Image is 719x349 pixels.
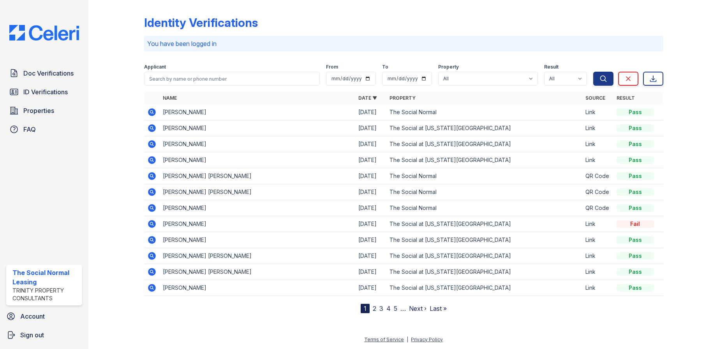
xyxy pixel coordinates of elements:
div: Pass [617,108,654,116]
td: Link [582,120,613,136]
div: Pass [617,188,654,196]
td: QR Code [582,184,613,200]
td: [PERSON_NAME] [160,280,356,296]
a: 2 [373,305,376,312]
td: The Social at [US_STATE][GEOGRAPHIC_DATA] [386,280,582,296]
a: Next › [409,305,426,312]
td: QR Code [582,168,613,184]
td: [DATE] [355,216,386,232]
p: You have been logged in [147,39,660,48]
div: Fail [617,220,654,228]
span: FAQ [23,125,36,134]
label: Property [438,64,459,70]
div: | [407,337,408,342]
td: [DATE] [355,232,386,248]
td: [PERSON_NAME] [160,232,356,248]
a: 5 [394,305,397,312]
td: The Social at [US_STATE][GEOGRAPHIC_DATA] [386,136,582,152]
td: Link [582,216,613,232]
td: [PERSON_NAME] [160,152,356,168]
td: The Social Normal [386,168,582,184]
a: Sign out [3,327,85,343]
td: [PERSON_NAME] [160,216,356,232]
td: The Social at [US_STATE][GEOGRAPHIC_DATA] [386,264,582,280]
a: Properties [6,103,82,118]
td: The Social at [US_STATE][GEOGRAPHIC_DATA] [386,216,582,232]
td: [PERSON_NAME] [160,136,356,152]
td: Link [582,104,613,120]
td: Link [582,136,613,152]
div: Trinity Property Consultants [12,287,79,302]
div: Pass [617,252,654,260]
div: Pass [617,172,654,180]
td: The Social Normal [386,104,582,120]
td: [DATE] [355,152,386,168]
td: [DATE] [355,136,386,152]
div: Pass [617,284,654,292]
a: Property [389,95,416,101]
td: [PERSON_NAME] [PERSON_NAME] [160,184,356,200]
td: [DATE] [355,264,386,280]
a: Privacy Policy [411,337,443,342]
td: The Social at [US_STATE][GEOGRAPHIC_DATA] [386,152,582,168]
td: [PERSON_NAME] [PERSON_NAME] [160,168,356,184]
div: Pass [617,140,654,148]
div: The Social Normal Leasing [12,268,79,287]
div: Pass [617,268,654,276]
div: Pass [617,156,654,164]
label: Result [544,64,559,70]
div: Pass [617,124,654,132]
td: [DATE] [355,200,386,216]
a: Terms of Service [364,337,404,342]
a: Last » [430,305,447,312]
td: The Social at [US_STATE][GEOGRAPHIC_DATA] [386,248,582,264]
a: 4 [386,305,391,312]
td: The Social at [US_STATE][GEOGRAPHIC_DATA] [386,120,582,136]
div: Pass [617,236,654,244]
a: Date ▼ [358,95,377,101]
a: Doc Verifications [6,65,82,81]
span: Properties [23,106,54,115]
td: [PERSON_NAME] [PERSON_NAME] [160,248,356,264]
a: Account [3,308,85,324]
td: Link [582,248,613,264]
div: 1 [361,304,370,313]
a: Name [163,95,177,101]
div: Identity Verifications [144,16,258,30]
span: Doc Verifications [23,69,74,78]
td: [PERSON_NAME] [160,104,356,120]
a: ID Verifications [6,84,82,100]
td: [PERSON_NAME] [160,200,356,216]
span: Sign out [20,330,44,340]
a: FAQ [6,122,82,137]
span: ID Verifications [23,87,68,97]
td: [DATE] [355,120,386,136]
td: Link [582,152,613,168]
img: CE_Logo_Blue-a8612792a0a2168367f1c8372b55b34899dd931a85d93a1a3d3e32e68fde9ad4.png [3,25,85,41]
td: [DATE] [355,184,386,200]
span: … [400,304,406,313]
td: [PERSON_NAME] [PERSON_NAME] [160,264,356,280]
td: [DATE] [355,280,386,296]
label: Applicant [144,64,166,70]
td: The Social Normal [386,200,582,216]
div: Pass [617,204,654,212]
td: The Social at [US_STATE][GEOGRAPHIC_DATA] [386,232,582,248]
td: [PERSON_NAME] [160,120,356,136]
td: Link [582,280,613,296]
label: To [382,64,388,70]
td: The Social Normal [386,184,582,200]
a: 3 [379,305,383,312]
td: [DATE] [355,104,386,120]
td: Link [582,264,613,280]
a: Result [617,95,635,101]
span: Account [20,312,45,321]
td: QR Code [582,200,613,216]
input: Search by name or phone number [144,72,320,86]
td: [DATE] [355,168,386,184]
label: From [326,64,338,70]
td: [DATE] [355,248,386,264]
a: Source [585,95,605,101]
td: Link [582,232,613,248]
